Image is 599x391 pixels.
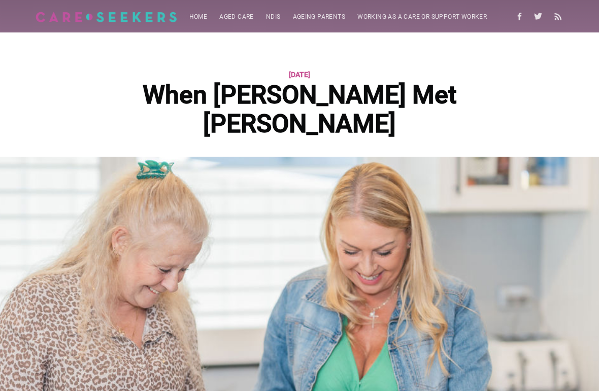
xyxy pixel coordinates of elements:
[260,7,287,27] a: NDIS
[36,12,177,22] img: Careseekers
[351,7,493,27] a: Working as a care or support worker
[183,7,214,27] a: Home
[213,7,260,27] a: Aged Care
[53,81,545,139] h1: When [PERSON_NAME] Met [PERSON_NAME]
[289,68,310,81] time: [DATE]
[287,7,352,27] a: Ageing parents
